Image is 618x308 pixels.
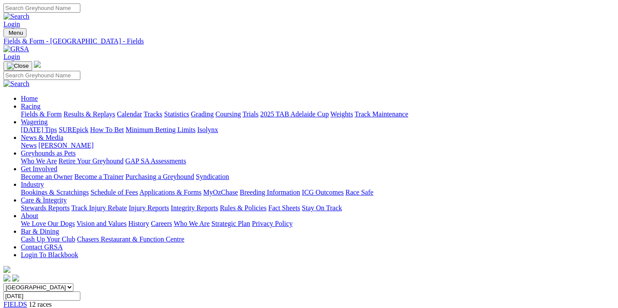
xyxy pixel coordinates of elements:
a: Integrity Reports [171,204,218,212]
img: GRSA [3,45,29,53]
a: Login To Blackbook [21,251,78,258]
span: Menu [9,30,23,36]
img: Close [7,63,29,70]
a: Industry [21,181,44,188]
a: Who We Are [21,157,57,165]
a: Fields & Form [21,110,62,118]
a: Breeding Information [240,189,300,196]
a: Minimum Betting Limits [126,126,195,133]
a: Stay On Track [302,204,342,212]
input: Search [3,71,80,80]
a: Race Safe [345,189,373,196]
a: Results & Replays [63,110,115,118]
a: SUREpick [59,126,88,133]
a: Rules & Policies [220,204,267,212]
a: Applications & Forms [139,189,202,196]
img: logo-grsa-white.png [34,61,41,68]
a: Stewards Reports [21,204,69,212]
img: Search [3,80,30,88]
a: How To Bet [90,126,124,133]
a: GAP SA Assessments [126,157,186,165]
a: Get Involved [21,165,57,172]
div: Get Involved [21,173,615,181]
a: Strategic Plan [212,220,250,227]
a: [DATE] Tips [21,126,57,133]
a: Statistics [164,110,189,118]
a: Isolynx [197,126,218,133]
a: Cash Up Your Club [21,235,75,243]
div: Care & Integrity [21,204,615,212]
a: Purchasing a Greyhound [126,173,194,180]
a: Login [3,20,20,28]
a: Grading [191,110,214,118]
div: Racing [21,110,615,118]
a: Fact Sheets [268,204,300,212]
a: Retire Your Greyhound [59,157,124,165]
div: Bar & Dining [21,235,615,243]
img: facebook.svg [3,275,10,282]
a: FIELDS [3,301,27,308]
a: We Love Our Dogs [21,220,75,227]
a: Vision and Values [76,220,126,227]
a: About [21,212,38,219]
a: Chasers Restaurant & Function Centre [77,235,184,243]
a: Coursing [215,110,241,118]
a: Track Injury Rebate [71,204,127,212]
img: twitter.svg [12,275,19,282]
img: Search [3,13,30,20]
button: Toggle navigation [3,28,26,37]
a: Track Maintenance [355,110,408,118]
a: [PERSON_NAME] [38,142,93,149]
a: Weights [330,110,353,118]
a: Wagering [21,118,48,126]
a: Home [21,95,38,102]
input: Select date [3,291,80,301]
img: logo-grsa-white.png [3,266,10,273]
a: Contact GRSA [21,243,63,251]
div: About [21,220,615,228]
a: Trials [242,110,258,118]
a: Who We Are [174,220,210,227]
a: Login [3,53,20,60]
button: Toggle navigation [3,61,32,71]
div: News & Media [21,142,615,149]
div: Greyhounds as Pets [21,157,615,165]
a: Bar & Dining [21,228,59,235]
div: Industry [21,189,615,196]
a: ICG Outcomes [302,189,344,196]
a: MyOzChase [203,189,238,196]
a: Careers [151,220,172,227]
a: Fields & Form - [GEOGRAPHIC_DATA] - Fields [3,37,615,45]
a: Schedule of Fees [90,189,138,196]
a: Care & Integrity [21,196,67,204]
input: Search [3,3,80,13]
a: Injury Reports [129,204,169,212]
a: Syndication [196,173,229,180]
a: History [128,220,149,227]
a: Become a Trainer [74,173,124,180]
a: Bookings & Scratchings [21,189,89,196]
a: News [21,142,36,149]
a: 2025 TAB Adelaide Cup [260,110,329,118]
a: News & Media [21,134,63,141]
span: 12 races [29,301,52,308]
a: Tracks [144,110,162,118]
a: Privacy Policy [252,220,293,227]
a: Become an Owner [21,173,73,180]
a: Calendar [117,110,142,118]
a: Greyhounds as Pets [21,149,76,157]
a: Racing [21,103,40,110]
div: Wagering [21,126,615,134]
